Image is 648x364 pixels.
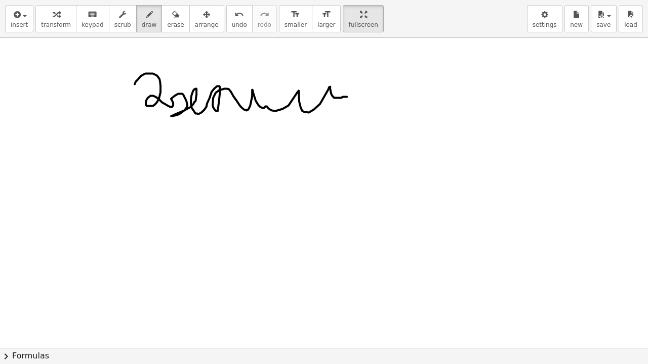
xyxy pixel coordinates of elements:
span: load [624,21,637,28]
span: larger [317,21,335,28]
span: undo [232,21,247,28]
button: arrange [189,5,224,32]
button: scrub [109,5,137,32]
span: scrub [114,21,131,28]
button: format_sizelarger [312,5,341,32]
button: new [564,5,589,32]
button: keyboardkeypad [76,5,109,32]
span: new [570,21,583,28]
button: settings [527,5,562,32]
span: transform [41,21,71,28]
span: arrange [195,21,219,28]
span: fullscreen [348,21,378,28]
button: transform [35,5,76,32]
i: keyboard [88,9,97,21]
span: settings [533,21,557,28]
span: smaller [285,21,307,28]
button: undoundo [226,5,253,32]
button: erase [161,5,189,32]
button: load [619,5,643,32]
button: redoredo [252,5,277,32]
span: keypad [82,21,104,28]
span: draw [142,21,157,28]
button: insert [5,5,33,32]
button: save [591,5,617,32]
button: fullscreen [343,5,383,32]
span: redo [258,21,271,28]
i: redo [260,9,269,21]
i: format_size [291,9,300,21]
button: draw [136,5,163,32]
button: format_sizesmaller [279,5,312,32]
i: undo [234,9,244,21]
span: insert [11,21,28,28]
i: format_size [321,9,331,21]
span: erase [167,21,184,28]
span: save [596,21,611,28]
